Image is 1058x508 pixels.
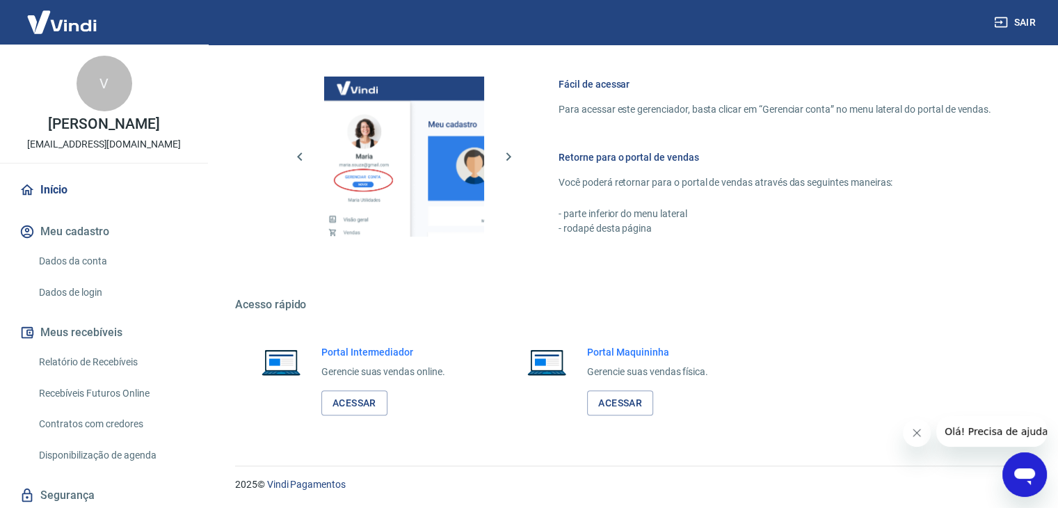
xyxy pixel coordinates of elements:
h6: Fácil de acessar [559,77,991,91]
div: V [77,56,132,111]
a: Vindi Pagamentos [267,479,346,490]
h6: Portal Intermediador [321,345,445,359]
span: Olá! Precisa de ajuda? [8,10,117,21]
img: Vindi [17,1,107,43]
img: Imagem de um notebook aberto [252,345,310,379]
iframe: Botão para abrir a janela de mensagens [1002,452,1047,497]
img: Imagem de um notebook aberto [518,345,576,379]
button: Meu cadastro [17,216,191,247]
a: Disponibilização de agenda [33,441,191,470]
p: Você poderá retornar para o portal de vendas através das seguintes maneiras: [559,175,991,190]
p: - rodapé desta página [559,221,991,236]
a: Contratos com credores [33,410,191,438]
a: Acessar [587,390,653,416]
button: Meus recebíveis [17,317,191,348]
h5: Acesso rápido [235,298,1025,312]
p: 2025 © [235,477,1025,492]
p: Para acessar este gerenciador, basta clicar em “Gerenciar conta” no menu lateral do portal de ven... [559,102,991,117]
a: Relatório de Recebíveis [33,348,191,376]
a: Recebíveis Futuros Online [33,379,191,408]
a: Início [17,175,191,205]
a: Dados da conta [33,247,191,276]
p: Gerencie suas vendas física. [587,365,708,379]
p: [PERSON_NAME] [48,117,159,132]
p: - parte inferior do menu lateral [559,207,991,221]
iframe: Mensagem da empresa [936,416,1047,447]
p: [EMAIL_ADDRESS][DOMAIN_NAME] [27,137,181,152]
h6: Retorne para o portal de vendas [559,150,991,164]
iframe: Fechar mensagem [903,419,931,447]
h6: Portal Maquininha [587,345,708,359]
button: Sair [991,10,1041,35]
p: Gerencie suas vendas online. [321,365,445,379]
a: Acessar [321,390,387,416]
img: Imagem da dashboard mostrando o botão de gerenciar conta na sidebar no lado esquerdo [324,77,484,237]
a: Dados de login [33,278,191,307]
